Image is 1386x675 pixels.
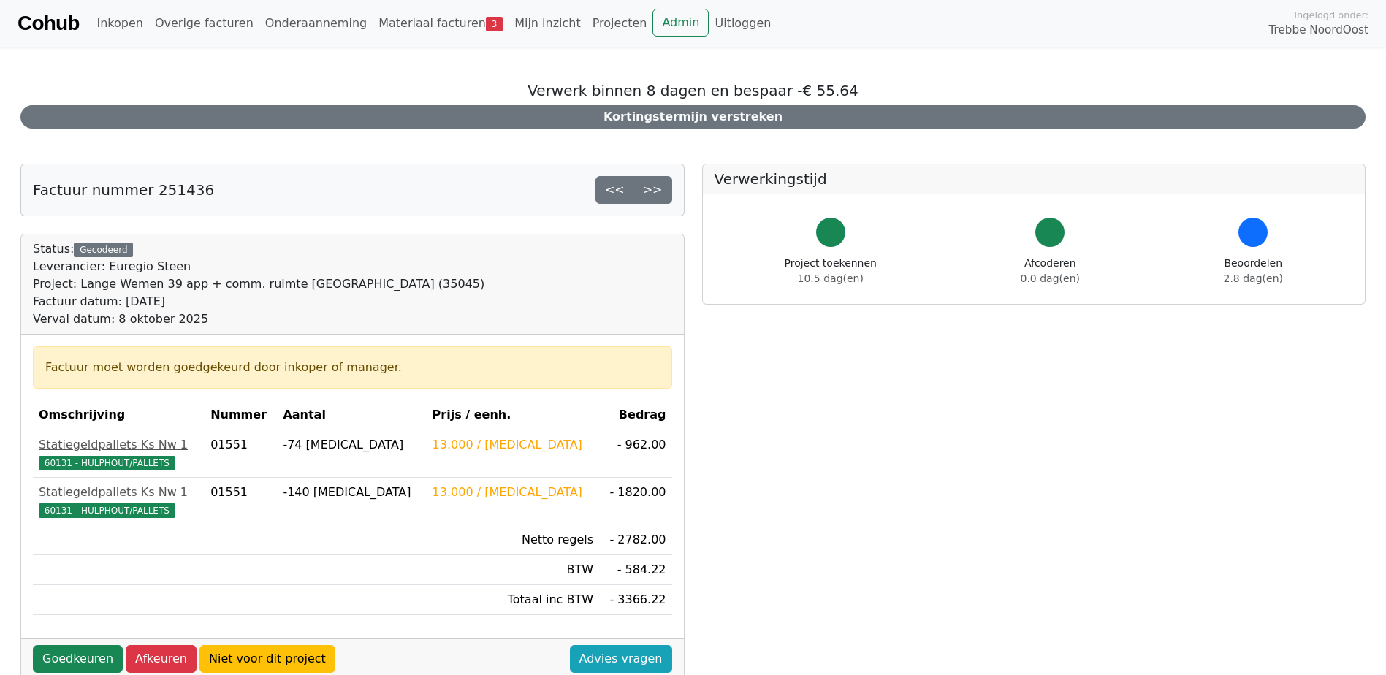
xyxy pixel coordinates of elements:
[20,82,1366,99] h5: Verwerk binnen 8 dagen en bespaar -€ 55.64
[1021,272,1080,284] span: 0.0 dag(en)
[126,645,197,673] a: Afkeuren
[33,400,205,430] th: Omschrijving
[595,176,634,204] a: <<
[1021,256,1080,286] div: Afcoderen
[277,400,426,430] th: Aantal
[599,478,671,525] td: - 1820.00
[433,484,593,501] div: 13.000 / [MEDICAL_DATA]
[633,176,672,204] a: >>
[1294,8,1368,22] span: Ingelogd onder:
[599,430,671,478] td: - 962.00
[283,436,420,454] div: -74 [MEDICAL_DATA]
[709,9,777,38] a: Uitloggen
[33,645,123,673] a: Goedkeuren
[33,275,484,293] div: Project: Lange Wemen 39 app + comm. ruimte [GEOGRAPHIC_DATA] (35045)
[599,555,671,585] td: - 584.22
[45,359,660,376] div: Factuur moet worden goedgekeurd door inkoper of manager.
[205,478,277,525] td: 01551
[433,436,593,454] div: 13.000 / [MEDICAL_DATA]
[427,525,599,555] td: Netto regels
[205,430,277,478] td: 01551
[798,272,864,284] span: 10.5 dag(en)
[205,400,277,430] th: Nummer
[39,484,199,501] div: Statiegeldpallets Ks Nw 1
[587,9,653,38] a: Projecten
[33,258,484,275] div: Leverancier: Euregio Steen
[39,503,175,518] span: 60131 - HULPHOUT/PALLETS
[20,105,1366,129] div: Kortingstermijn verstreken
[373,9,509,38] a: Materiaal facturen3
[599,525,671,555] td: - 2782.00
[149,9,259,38] a: Overige facturen
[486,17,503,31] span: 3
[91,9,148,38] a: Inkopen
[427,555,599,585] td: BTW
[427,400,599,430] th: Prijs / eenh.
[570,645,672,673] a: Advies vragen
[785,256,877,286] div: Project toekennen
[283,484,420,501] div: -140 [MEDICAL_DATA]
[509,9,587,38] a: Mijn inzicht
[39,484,199,519] a: Statiegeldpallets Ks Nw 160131 - HULPHOUT/PALLETS
[74,243,133,257] div: Gecodeerd
[1224,272,1283,284] span: 2.8 dag(en)
[599,400,671,430] th: Bedrag
[39,456,175,470] span: 60131 - HULPHOUT/PALLETS
[199,645,335,673] a: Niet voor dit project
[33,240,484,328] div: Status:
[33,310,484,328] div: Verval datum: 8 oktober 2025
[715,170,1354,188] h5: Verwerkingstijd
[33,181,214,199] h5: Factuur nummer 251436
[39,436,199,454] div: Statiegeldpallets Ks Nw 1
[259,9,373,38] a: Onderaanneming
[599,585,671,615] td: - 3366.22
[652,9,709,37] a: Admin
[1269,22,1368,39] span: Trebbe NoordOost
[427,585,599,615] td: Totaal inc BTW
[1224,256,1283,286] div: Beoordelen
[18,6,79,41] a: Cohub
[33,293,484,310] div: Factuur datum: [DATE]
[39,436,199,471] a: Statiegeldpallets Ks Nw 160131 - HULPHOUT/PALLETS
